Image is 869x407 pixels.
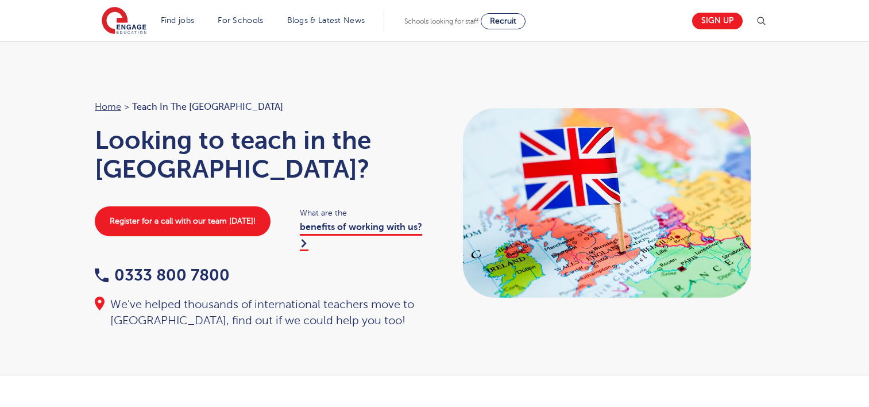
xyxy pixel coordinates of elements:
img: Engage Education [102,7,146,36]
span: Recruit [490,17,516,25]
a: benefits of working with us? [300,222,422,251]
span: > [124,102,129,112]
div: We've helped thousands of international teachers move to [GEOGRAPHIC_DATA], find out if we could ... [95,297,423,329]
a: Blogs & Latest News [287,16,365,25]
a: For Schools [218,16,263,25]
span: Teach in the [GEOGRAPHIC_DATA] [132,99,283,114]
h1: Looking to teach in the [GEOGRAPHIC_DATA]? [95,126,423,183]
span: What are the [300,206,423,220]
a: Home [95,102,121,112]
a: Register for a call with our team [DATE]! [95,206,271,236]
span: Schools looking for staff [404,17,478,25]
nav: breadcrumb [95,99,423,114]
a: Sign up [692,13,743,29]
a: Recruit [481,13,526,29]
a: Find jobs [161,16,195,25]
a: 0333 800 7800 [95,266,230,284]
